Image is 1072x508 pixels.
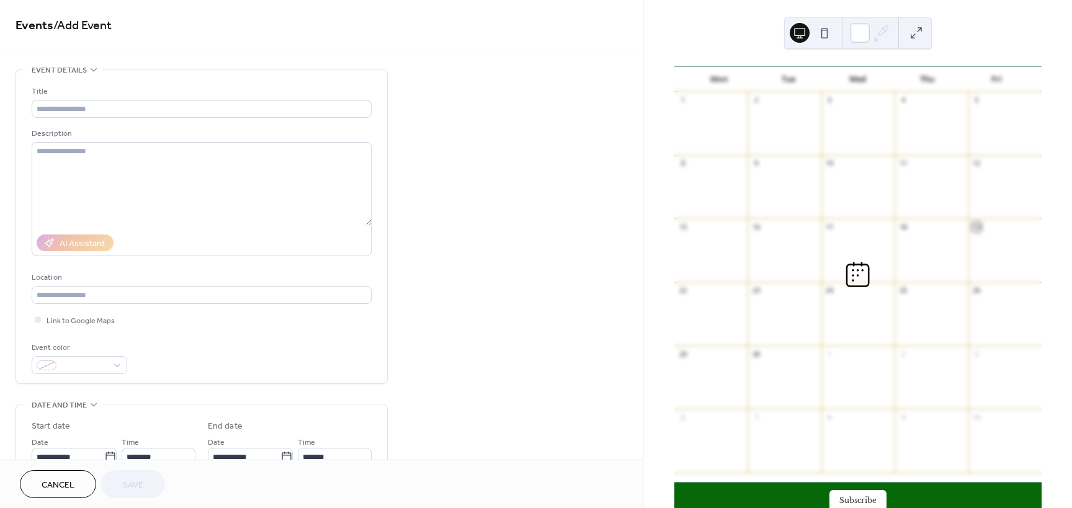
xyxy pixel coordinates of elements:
div: 23 [751,286,761,295]
div: Fri [962,67,1032,92]
div: 24 [825,286,834,295]
div: 8 [678,159,687,168]
div: 12 [972,159,981,168]
div: Start date [32,420,70,433]
div: 1 [825,349,834,359]
span: Event details [32,64,87,77]
div: 5 [972,96,981,105]
span: / Add Event [53,14,112,38]
div: 2 [751,96,761,105]
div: 9 [751,159,761,168]
span: Link to Google Maps [47,314,115,328]
div: 25 [898,286,908,295]
div: 1 [678,96,687,105]
div: Wed [823,67,893,92]
div: 8 [825,412,834,422]
div: 4 [898,96,908,105]
div: 18 [898,222,908,231]
div: 19 [972,222,981,231]
div: 10 [825,159,834,168]
div: Title [32,85,369,98]
div: 17 [825,222,834,231]
div: 9 [898,412,908,422]
div: 3 [825,96,834,105]
span: Date [208,436,225,449]
div: Thu [893,67,962,92]
button: Cancel [20,470,96,498]
div: 26 [972,286,981,295]
div: Location [32,271,369,284]
div: 6 [678,412,687,422]
div: Event color [32,341,125,354]
div: Tue [754,67,823,92]
span: Cancel [42,479,74,492]
div: Mon [684,67,754,92]
div: 3 [972,349,981,359]
div: 29 [678,349,687,359]
div: End date [208,420,243,433]
span: Time [298,436,315,449]
div: Description [32,127,369,140]
a: Events [16,14,53,38]
span: Time [122,436,139,449]
div: 10 [972,412,981,422]
span: Date [32,436,48,449]
div: 7 [751,412,761,422]
div: 2 [898,349,908,359]
div: 16 [751,222,761,231]
div: 30 [751,349,761,359]
div: 22 [678,286,687,295]
span: Date and time [32,399,87,412]
div: 11 [898,159,908,168]
div: 15 [678,222,687,231]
